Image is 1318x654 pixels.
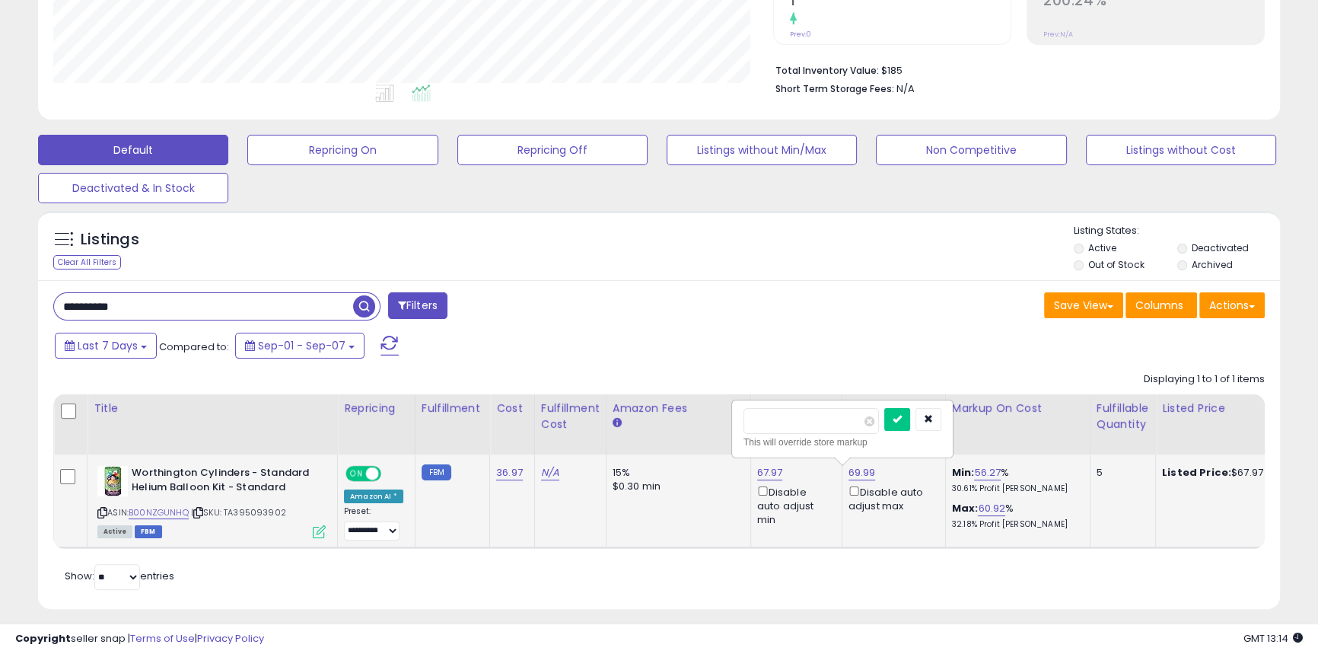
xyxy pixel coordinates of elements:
[97,525,132,538] span: All listings currently available for purchase on Amazon
[15,632,264,646] div: seller snap | |
[848,483,934,513] div: Disable auto adjust max
[1097,400,1149,432] div: Fulfillable Quantity
[757,465,783,480] a: 67.97
[53,255,121,270] div: Clear All Filters
[130,631,195,646] a: Terms of Use
[347,467,366,480] span: ON
[1162,465,1231,480] b: Listed Price:
[1199,292,1265,318] button: Actions
[1097,466,1144,480] div: 5
[1192,241,1249,254] label: Deactivated
[952,400,1084,416] div: Markup on Cost
[388,292,447,319] button: Filters
[65,569,174,583] span: Show: entries
[1192,258,1233,271] label: Archived
[613,480,739,493] div: $0.30 min
[1043,30,1073,39] small: Prev: N/A
[952,466,1078,494] div: %
[952,501,979,515] b: Max:
[191,506,286,518] span: | SKU: TA395093902
[81,229,139,250] h5: Listings
[775,60,1253,78] li: $185
[379,467,403,480] span: OFF
[667,135,857,165] button: Listings without Min/Max
[848,465,876,480] a: 69.99
[1088,241,1116,254] label: Active
[1162,466,1288,480] div: $67.97
[38,173,228,203] button: Deactivated & In Stock
[952,519,1078,530] p: 32.18% Profit [PERSON_NAME]
[896,81,915,96] span: N/A
[38,135,228,165] button: Default
[97,466,326,537] div: ASIN:
[55,333,157,359] button: Last 7 Days
[1144,372,1265,387] div: Displaying 1 to 1 of 1 items
[876,135,1066,165] button: Non Competitive
[197,631,264,646] a: Privacy Policy
[541,400,600,432] div: Fulfillment Cost
[344,400,409,416] div: Repricing
[1074,224,1280,238] p: Listing States:
[952,483,1078,494] p: 30.61% Profit [PERSON_NAME]
[945,394,1090,455] th: The percentage added to the cost of goods (COGS) that forms the calculator for Min & Max prices.
[78,338,138,353] span: Last 7 Days
[159,340,229,354] span: Compared to:
[235,333,365,359] button: Sep-01 - Sep-07
[94,400,331,416] div: Title
[790,30,811,39] small: Prev: 0
[952,465,975,480] b: Min:
[1243,631,1303,646] span: 2025-09-15 13:14 GMT
[1044,292,1123,318] button: Save View
[952,502,1078,530] div: %
[1125,292,1197,318] button: Columns
[344,506,403,541] div: Preset:
[129,506,189,519] a: B00NZGUNHQ
[422,464,451,480] small: FBM
[1135,298,1183,313] span: Columns
[613,416,622,430] small: Amazon Fees.
[775,82,894,95] b: Short Term Storage Fees:
[97,466,128,496] img: 51oXgKSitfL._SL40_.jpg
[974,465,1001,480] a: 56.27
[15,631,71,646] strong: Copyright
[422,400,483,416] div: Fulfillment
[1086,135,1276,165] button: Listings without Cost
[1088,258,1144,271] label: Out of Stock
[258,338,345,353] span: Sep-01 - Sep-07
[496,400,528,416] div: Cost
[743,435,941,450] div: This will override store markup
[132,466,317,498] b: Worthington Cylinders - Standard Helium Balloon Kit - Standard
[247,135,438,165] button: Repricing On
[135,525,162,538] span: FBM
[541,465,559,480] a: N/A
[457,135,648,165] button: Repricing Off
[496,465,523,480] a: 36.97
[775,64,879,77] b: Total Inventory Value:
[613,400,744,416] div: Amazon Fees
[978,501,1005,516] a: 60.92
[344,490,403,503] div: Amazon AI *
[1162,400,1294,416] div: Listed Price
[613,466,739,480] div: 15%
[757,483,830,527] div: Disable auto adjust min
